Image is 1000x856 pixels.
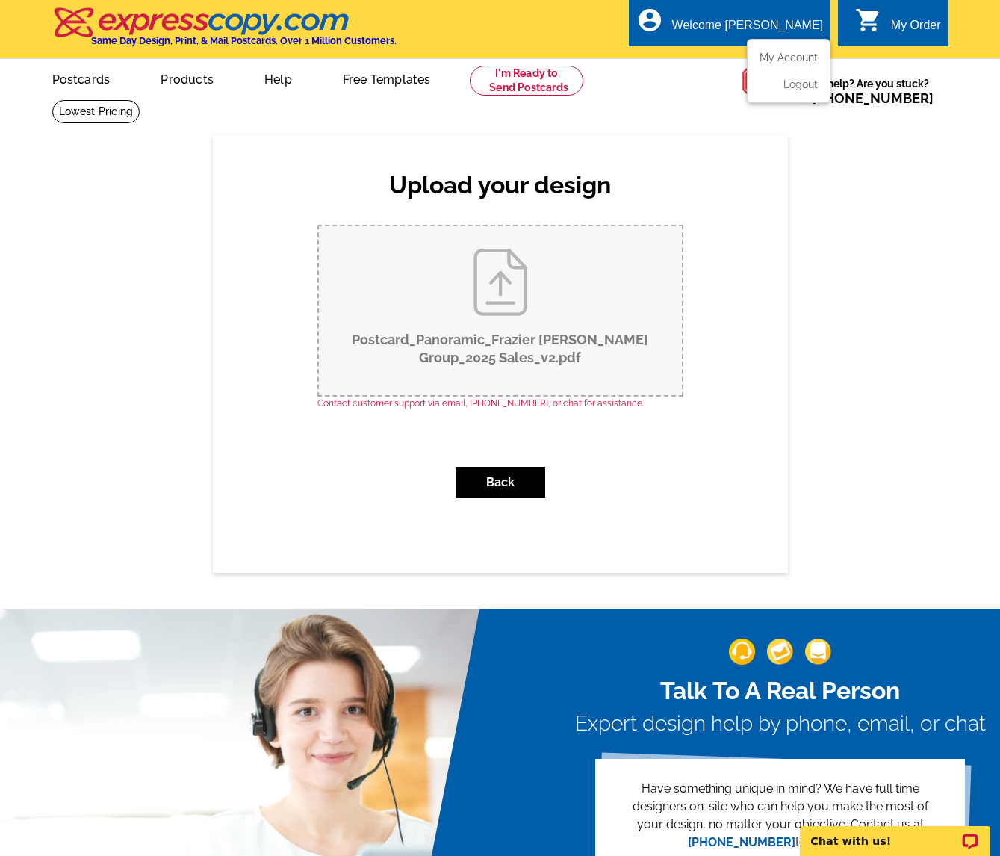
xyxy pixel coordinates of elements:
a: Help [240,61,316,96]
a: Postcards [28,61,134,96]
span: Need help? Are you stuck? [786,76,941,106]
a: Products [137,61,237,96]
p: Contact customer support via email, [PHONE_NUMBER], or chat for assistance.. [317,397,683,410]
iframe: LiveChat chat widget [790,809,1000,856]
a: [PHONE_NUMBER] [688,835,795,849]
h4: Same Day Design, Print, & Mail Postcards. Over 1 Million Customers. [91,35,397,46]
i: account_circle [636,7,663,34]
a: Same Day Design, Print, & Mail Postcards. Over 1 Million Customers. [52,18,397,46]
a: shopping_cart My Order [855,16,941,35]
div: Welcome [PERSON_NAME] [672,19,823,40]
p: Have something unique in mind? We have full time designers on-site who can help you make the most... [619,780,941,852]
a: My Account [760,52,818,63]
i: shopping_cart [855,7,882,34]
a: Logout [783,78,818,90]
div: My Order [891,19,941,40]
img: help [742,59,786,103]
span: Call [786,90,934,106]
button: Back [456,467,545,498]
h2: Talk To A Real Person [575,677,986,705]
img: support-img-3_1.png [805,639,831,665]
img: support-img-1.png [729,639,755,665]
a: Free Templates [319,61,455,96]
a: [PHONE_NUMBER] [812,90,934,106]
h3: Expert design help by phone, email, or chat [575,711,986,736]
h2: Upload your design [302,171,698,199]
img: support-img-2.png [767,639,793,665]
